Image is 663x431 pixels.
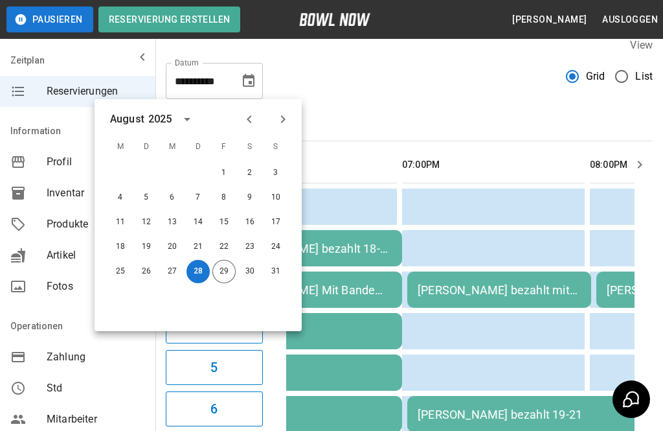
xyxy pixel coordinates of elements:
span: Zahlung [47,349,145,365]
button: 1. Aug. 2025 [212,161,236,185]
button: 27. Aug. 2025 [161,260,184,283]
button: 7. Aug. 2025 [186,186,210,209]
span: Fotos [47,279,145,294]
span: D [186,134,210,160]
button: 12. Aug. 2025 [135,211,158,234]
h6: 5 [210,357,218,378]
button: 18. Aug. 2025 [109,235,132,259]
button: 11. Aug. 2025 [109,211,132,234]
button: Reservierung erstellen [98,6,241,32]
div: inventory tabs [166,110,653,141]
img: logo [299,13,370,26]
button: 8. Aug. 2025 [212,186,236,209]
button: Pausieren [6,6,93,32]
span: S [264,134,287,160]
button: Choose date, selected date is 28. Aug. 2025 [236,68,262,94]
button: Previous month [238,108,260,130]
span: Reservierungen [47,84,145,99]
span: D [135,134,158,160]
div: August [110,111,144,127]
span: F [212,134,236,160]
span: S [238,134,262,160]
button: 31. Aug. 2025 [264,260,287,283]
button: [PERSON_NAME] [507,8,592,32]
h6: 6 [210,399,218,419]
div: [PERSON_NAME] bezahlt 18-19 [229,242,392,255]
button: 29. Aug. 2025 [212,260,236,283]
button: 23. Aug. 2025 [238,235,262,259]
span: Std [47,380,145,396]
button: 10. Aug. 2025 [264,186,287,209]
button: 3. Aug. 2025 [264,161,287,185]
button: 6 [166,391,263,426]
div: [PERSON_NAME] Mit Bande bezahlt 18-19 [229,283,392,297]
button: calendar view is open, switch to year view [176,108,198,130]
span: Mitarbeiter [47,412,145,427]
button: 26. Aug. 2025 [135,260,158,283]
button: 24. Aug. 2025 [264,235,287,259]
button: 28. Aug. 2025 [186,260,210,283]
button: 5 [166,350,263,385]
button: 5. Aug. 2025 [135,186,158,209]
button: 9. Aug. 2025 [238,186,262,209]
button: 22. Aug. 2025 [212,235,236,259]
button: 14. Aug. 2025 [186,211,210,234]
span: Inventar [47,185,145,201]
label: View [630,39,653,51]
button: 17. Aug. 2025 [264,211,287,234]
span: M [161,134,184,160]
button: 16. Aug. 2025 [238,211,262,234]
span: List [635,69,653,84]
button: 4. Aug. 2025 [109,186,132,209]
button: 6. Aug. 2025 [161,186,184,209]
button: 30. Aug. 2025 [238,260,262,283]
div: 2025 [148,111,172,127]
span: Profil [47,154,145,170]
span: Produkte [47,216,145,232]
span: M [109,134,132,160]
button: 15. Aug. 2025 [212,211,236,234]
span: Grid [586,69,605,84]
button: 25. Aug. 2025 [109,260,132,283]
button: Next month [272,108,294,130]
button: 21. Aug. 2025 [186,235,210,259]
span: Artikel [47,248,145,263]
button: 13. Aug. 2025 [161,211,184,234]
button: 20. Aug. 2025 [161,235,184,259]
button: Ausloggen [597,8,663,32]
div: [PERSON_NAME] bezahlt mit bande 19-20 [418,283,581,297]
button: 2. Aug. 2025 [238,161,262,185]
th: 06:00PM [214,146,397,183]
button: 19. Aug. 2025 [135,235,158,259]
